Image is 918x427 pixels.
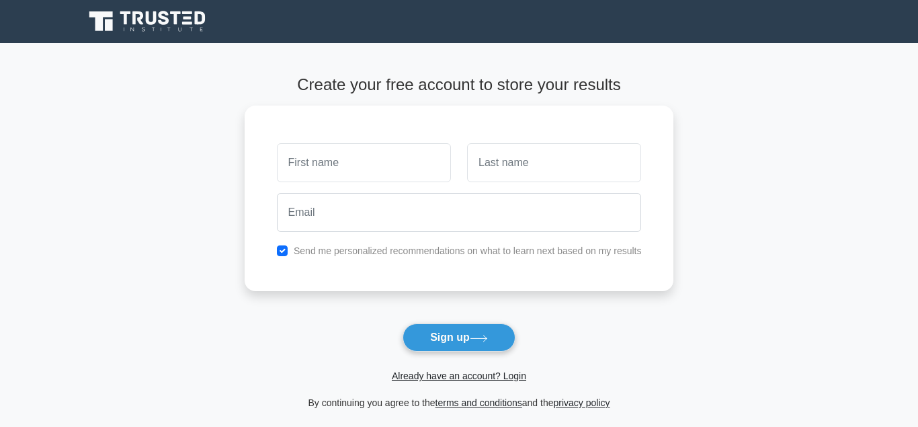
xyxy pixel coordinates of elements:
a: terms and conditions [435,397,522,408]
button: Sign up [403,323,515,352]
label: Send me personalized recommendations on what to learn next based on my results [294,245,642,256]
a: Already have an account? Login [392,371,526,381]
input: Last name [467,143,641,182]
div: By continuing you agree to the and the [237,395,682,411]
input: Email [277,193,642,232]
a: privacy policy [554,397,610,408]
h4: Create your free account to store your results [245,75,674,95]
input: First name [277,143,451,182]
